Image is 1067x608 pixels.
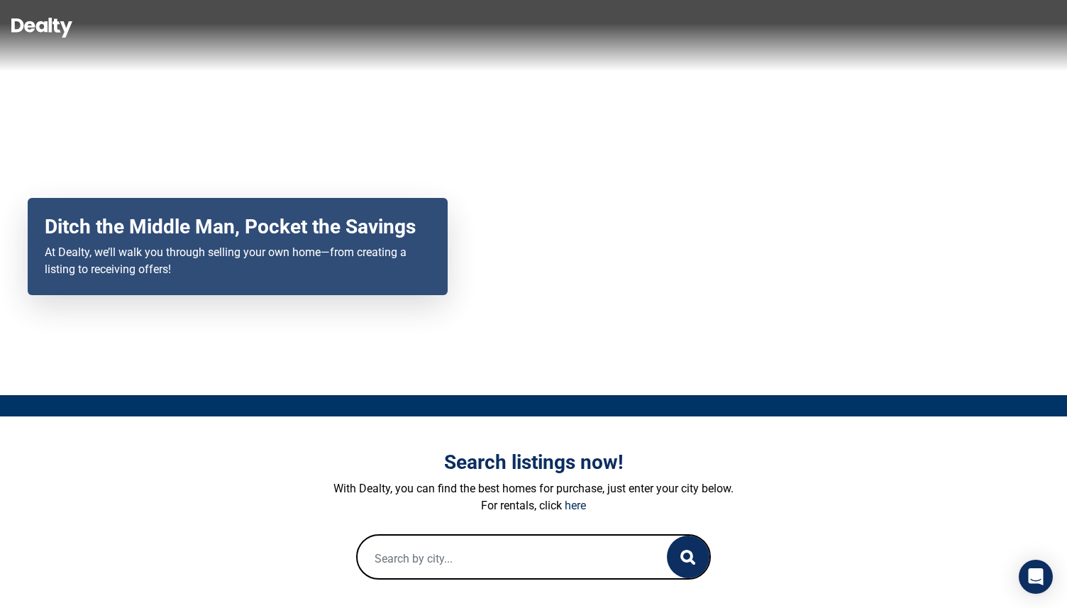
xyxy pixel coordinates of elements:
[45,244,431,278] p: At Dealty, we’ll walk you through selling your own home—from creating a listing to receiving offers!
[1019,560,1053,594] div: Open Intercom Messenger
[140,497,927,514] p: For rentals, click
[140,451,927,475] h3: Search listings now!
[11,18,72,38] img: Dealty - Buy, Sell & Rent Homes
[565,499,586,512] a: here
[45,215,431,239] h2: Ditch the Middle Man, Pocket the Savings
[140,480,927,497] p: With Dealty, you can find the best homes for purchase, just enter your city below.
[358,536,638,581] input: Search by city...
